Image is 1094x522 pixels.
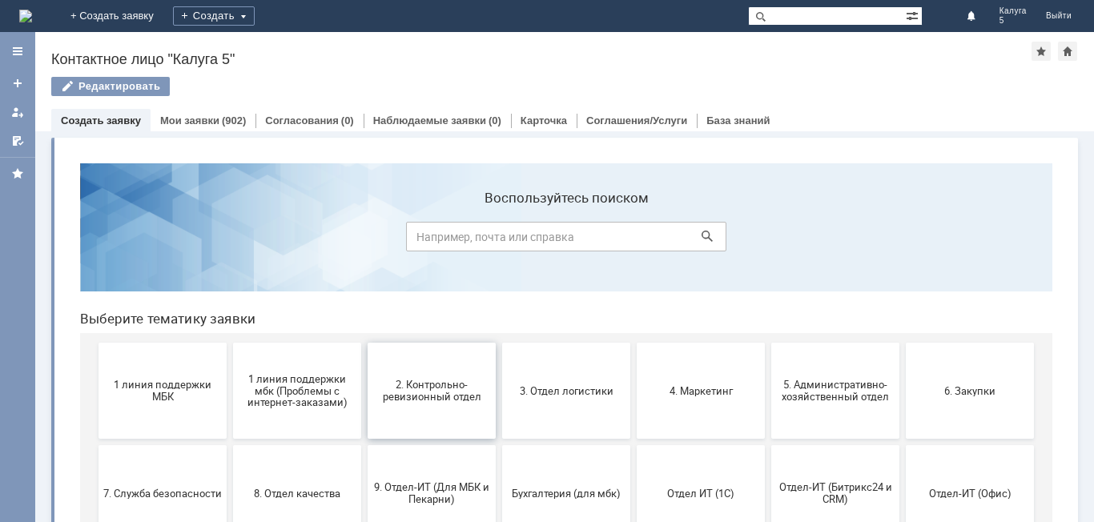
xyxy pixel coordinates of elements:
[1058,42,1077,61] div: Сделать домашней страницей
[31,397,159,493] button: Финансовый отдел
[440,427,558,463] span: [PERSON_NAME]. Услуги ИТ для МБК (оформляет L1)
[339,71,659,101] input: Например, почта или справка
[339,39,659,55] label: Воспользуйтесь поиском
[51,51,1032,67] div: Контактное лицо "Калуга 5"
[839,192,967,288] button: 6. Закупки
[586,114,687,126] a: Соглашения/Услуги
[61,114,141,126] a: Создать заявку
[36,228,155,252] span: 1 линия поддержки МБК
[166,397,294,493] button: Франчайзинг
[440,336,558,348] span: Бухгалтерия (для мбк)
[36,439,155,451] span: Финансовый отдел
[706,114,770,126] a: База знаний
[574,439,693,451] span: не актуален
[31,192,159,288] button: 1 линия поддержки МБК
[709,331,827,355] span: Отдел-ИТ (Битрикс24 и CRM)
[1032,42,1051,61] div: Добавить в избранное
[435,397,563,493] button: [PERSON_NAME]. Услуги ИТ для МБК (оформляет L1)
[489,114,501,126] div: (0)
[5,128,30,154] a: Мои согласования
[435,192,563,288] button: 3. Отдел логистики
[569,397,698,493] button: не актуален
[36,336,155,348] span: 7. Служба безопасности
[574,336,693,348] span: Отдел ИТ (1С)
[305,331,424,355] span: 9. Отдел-ИТ (Для МБК и Пекарни)
[31,295,159,391] button: 7. Служба безопасности
[843,336,962,348] span: Отдел-ИТ (Офис)
[5,99,30,125] a: Мои заявки
[999,16,1027,26] span: 5
[166,295,294,391] button: 8. Отдел качества
[574,234,693,246] span: 4. Маркетинг
[709,228,827,252] span: 5. Административно-хозяйственный отдел
[300,192,428,288] button: 2. Контрольно-ревизионный отдел
[569,192,698,288] button: 4. Маркетинг
[173,6,255,26] div: Создать
[300,295,428,391] button: 9. Отдел-ИТ (Для МБК и Пекарни)
[171,439,289,451] span: Франчайзинг
[704,192,832,288] button: 5. Административно-хозяйственный отдел
[440,234,558,246] span: 3. Отдел логистики
[704,295,832,391] button: Отдел-ИТ (Битрикс24 и CRM)
[13,160,985,176] header: Выберите тематику заявки
[843,234,962,246] span: 6. Закупки
[160,114,219,126] a: Мои заявки
[569,295,698,391] button: Отдел ИТ (1С)
[906,7,922,22] span: Расширенный поиск
[166,192,294,288] button: 1 линия поддержки мбк (Проблемы с интернет-заказами)
[19,10,32,22] img: logo
[171,222,289,258] span: 1 линия поддержки мбк (Проблемы с интернет-заказами)
[521,114,567,126] a: Карточка
[999,6,1027,16] span: Калуга
[341,114,354,126] div: (0)
[305,433,424,457] span: Это соглашение не активно!
[839,295,967,391] button: Отдел-ИТ (Офис)
[373,114,486,126] a: Наблюдаемые заявки
[19,10,32,22] a: Перейти на домашнюю страницу
[435,295,563,391] button: Бухгалтерия (для мбк)
[171,336,289,348] span: 8. Отдел качества
[5,70,30,96] a: Создать заявку
[305,228,424,252] span: 2. Контрольно-ревизионный отдел
[300,397,428,493] button: Это соглашение не активно!
[222,114,246,126] div: (902)
[265,114,339,126] a: Согласования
